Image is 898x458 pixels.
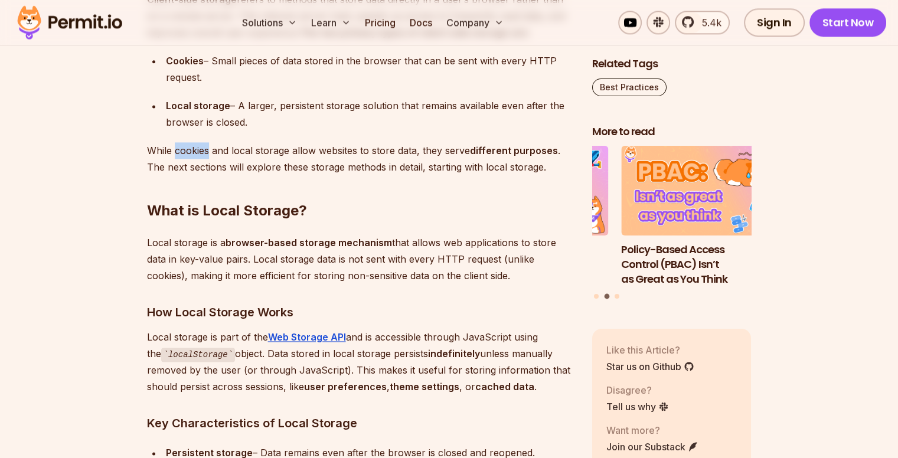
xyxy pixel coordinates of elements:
[166,53,573,86] div: – Small pieces of data stored in the browser that can be sent with every HTTP request.
[621,146,781,236] img: Policy-Based Access Control (PBAC) Isn’t as Great as You Think
[147,154,573,220] h2: What is Local Storage?
[695,15,721,30] span: 5.4k
[594,294,599,299] button: Go to slide 1
[621,146,781,287] a: Policy-Based Access Control (PBAC) Isn’t as Great as You ThinkPolicy-Based Access Control (PBAC) ...
[147,414,573,433] h3: Key Characteristics of Local Storage
[675,11,730,34] a: 5.4k
[161,348,236,362] code: localStorage
[166,55,204,67] strong: Cookies
[592,57,752,71] h2: Related Tags
[405,11,437,34] a: Docs
[449,243,609,286] h3: How to Use JWTs for Authorization: Best Practices and Common Mistakes
[147,234,573,284] p: Local storage is a that allows web applications to store data in key-value pairs. Local storage d...
[12,2,128,42] img: Permit logo
[470,145,558,156] strong: different purposes
[147,142,573,175] p: While cookies and local storage allow websites to store data, they serve . The next sections will...
[306,11,355,34] button: Learn
[606,400,669,414] a: Tell us why
[147,329,573,395] p: Local storage is part of the and is accessible through JavaScript using the object. Data stored i...
[621,243,781,286] h3: Policy-Based Access Control (PBAC) Isn’t as Great as You Think
[166,97,573,130] div: – A larger, persistent storage solution that remains available even after the browser is closed.
[621,146,781,287] li: 2 of 3
[809,8,887,37] a: Start Now
[606,343,694,357] p: Like this Article?
[442,11,508,34] button: Company
[428,348,480,359] strong: indefinitely
[606,423,698,437] p: Want more?
[304,381,387,392] strong: user preferences
[615,294,619,299] button: Go to slide 3
[390,381,459,392] strong: theme settings
[606,440,698,454] a: Join our Substack
[475,381,534,392] strong: cached data
[449,146,609,287] li: 1 of 3
[268,331,346,343] a: Web Storage API
[592,146,752,301] div: Posts
[592,125,752,139] h2: More to read
[147,303,573,322] h3: How Local Storage Works
[592,78,667,96] a: Best Practices
[237,11,302,34] button: Solutions
[744,8,805,37] a: Sign In
[226,237,392,248] strong: browser-based storage mechanism
[166,100,230,112] strong: Local storage
[606,359,694,374] a: Star us on Github
[360,11,400,34] a: Pricing
[604,294,609,299] button: Go to slide 2
[606,383,669,397] p: Disagree?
